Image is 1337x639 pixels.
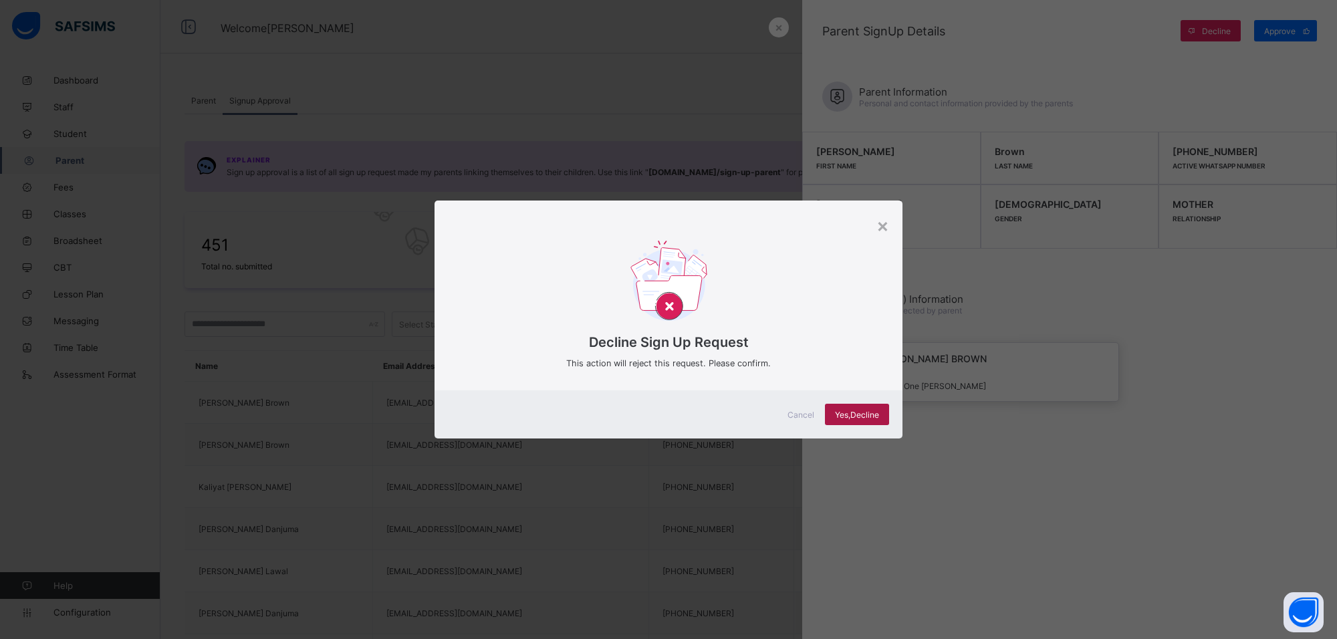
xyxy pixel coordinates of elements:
[787,410,814,420] span: Cancel
[455,334,882,350] span: Decline Sign Up Request
[630,241,707,326] img: delet-svg.b138e77a2260f71d828f879c6b9dcb76.svg
[455,357,882,370] span: This action will reject this request. Please confirm.
[876,214,889,237] div: ×
[835,410,879,420] span: Yes, Decline
[1284,592,1324,632] button: Open asap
